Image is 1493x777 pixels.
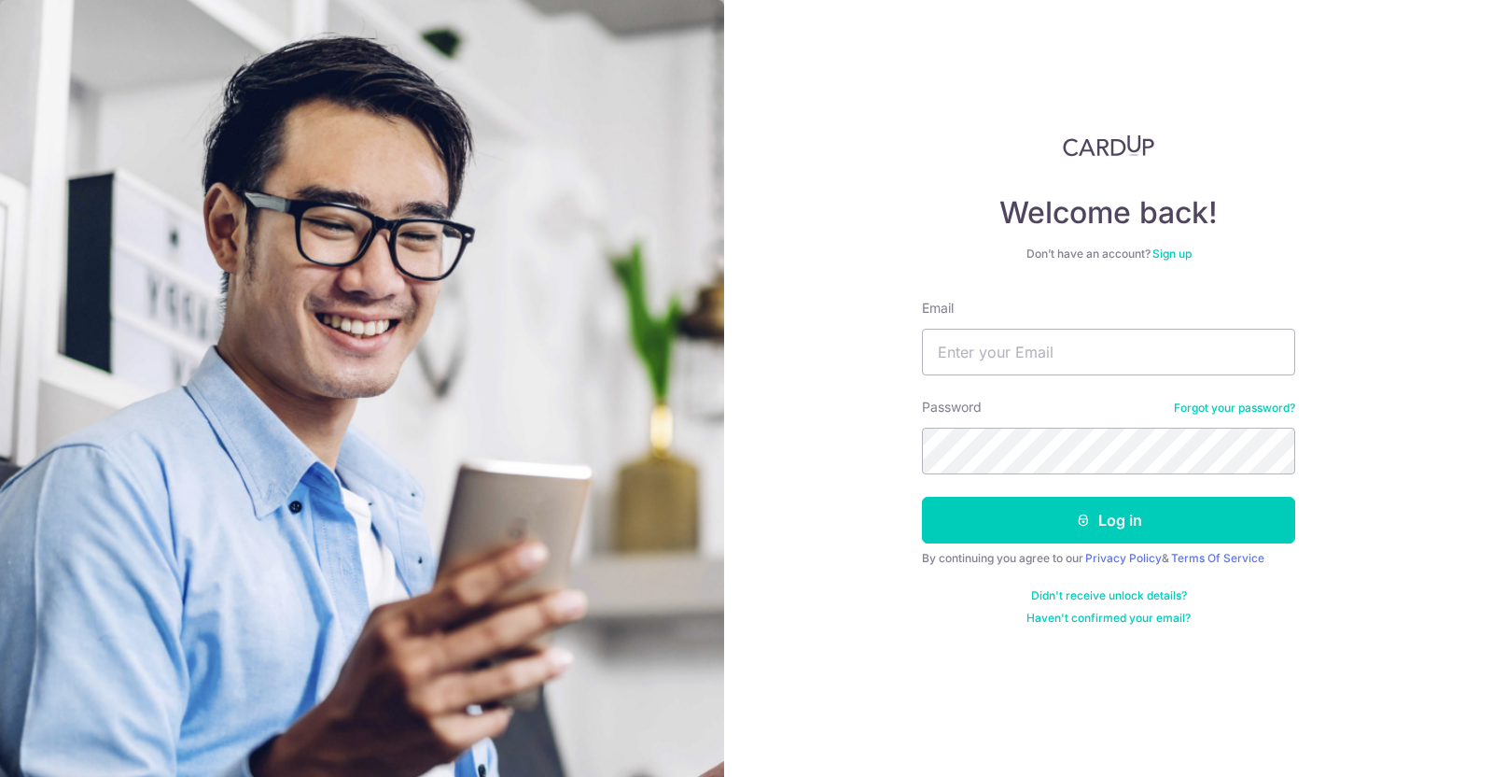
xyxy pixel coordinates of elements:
[922,194,1295,232] h4: Welcome back!
[922,299,954,318] label: Email
[1026,611,1191,626] a: Haven't confirmed your email?
[922,497,1295,544] button: Log in
[922,247,1295,261] div: Don’t have an account?
[922,398,982,417] label: Password
[1174,401,1295,416] a: Forgot your password?
[1063,134,1154,157] img: CardUp Logo
[1152,247,1192,261] a: Sign up
[1085,551,1162,565] a: Privacy Policy
[1171,551,1264,565] a: Terms Of Service
[922,329,1295,375] input: Enter your Email
[922,551,1295,566] div: By continuing you agree to our &
[1031,588,1187,603] a: Didn't receive unlock details?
